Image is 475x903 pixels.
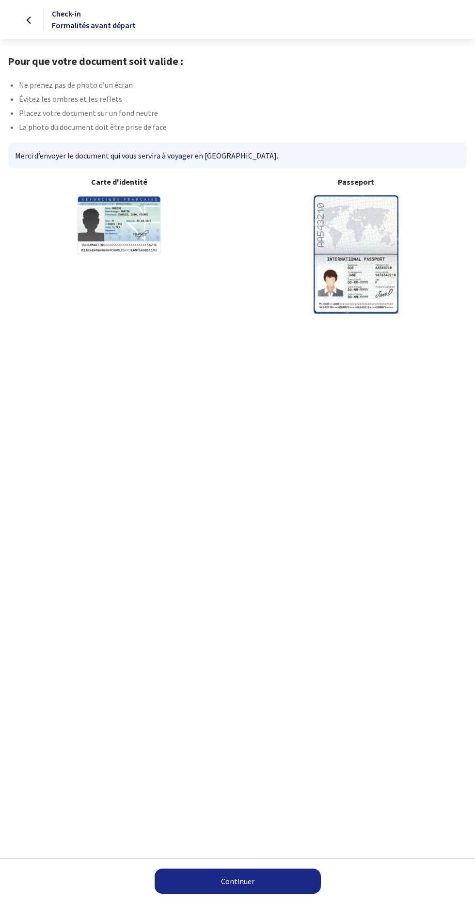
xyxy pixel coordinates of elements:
[19,79,467,93] li: Ne prenez pas de photo d’un écran
[19,121,467,135] li: La photo du document doit être prise de face
[314,195,398,313] img: illuPasseport.svg
[52,9,136,30] span: Check-in Formalités avant départ
[8,55,467,67] h1: Pour que votre document soit valide :
[245,176,467,188] b: Passeport
[19,107,467,121] li: Placez votre document sur un fond neutre
[77,195,161,255] img: illuCNI.svg
[8,143,467,168] div: Merci d’envoyer le document qui vous servira à voyager en [GEOGRAPHIC_DATA].
[155,869,321,894] a: Continuer
[19,93,467,107] li: Évitez les ombres et les reflets
[8,176,230,188] b: Carte d'identité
